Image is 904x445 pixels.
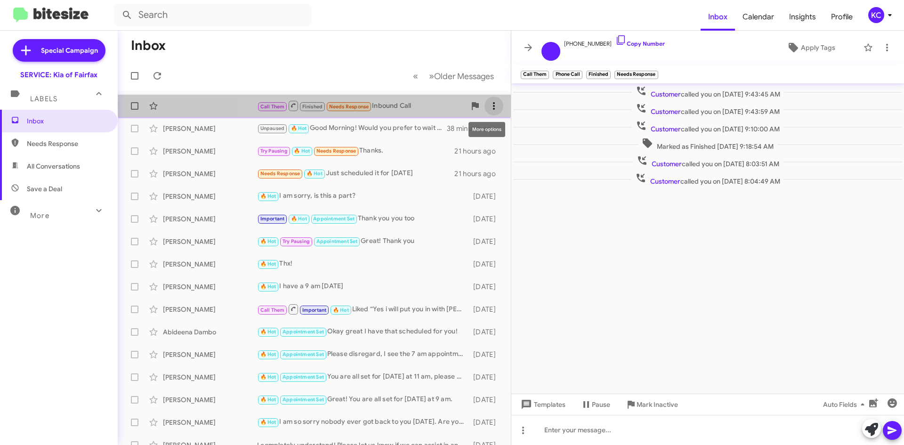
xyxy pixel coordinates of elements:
span: Customer [651,107,681,116]
div: [DATE] [468,350,503,359]
div: Okay great I have that scheduled for you! [257,326,468,337]
button: Previous [407,66,424,86]
span: 🔥 Hot [260,261,276,267]
span: More [30,211,49,220]
div: I am so sorry nobody ever got back to you [DATE]. Are you still looking to bring the vehicle in [... [257,417,468,428]
button: Templates [511,396,573,413]
div: More options [468,122,505,137]
span: called you on [DATE] 9:43:45 AM [632,85,784,99]
span: Appointment Set [282,329,324,335]
span: Customer [650,177,680,186]
span: Important [302,307,327,313]
h1: Inbox [131,38,166,53]
span: Try Pausing [282,238,310,244]
button: Pause [573,396,618,413]
div: 21 hours ago [454,146,503,156]
div: Thanks. [257,146,454,156]
span: Finished [302,104,323,110]
span: Inbox [701,3,735,31]
div: [DATE] [468,372,503,382]
span: [PHONE_NUMBER] [564,34,665,49]
div: [PERSON_NAME] [163,237,257,246]
span: Call Them [260,104,285,110]
div: SERVICE: Kia of Fairfax [20,70,97,80]
div: Thank you you too [257,213,468,224]
span: Important [260,216,285,222]
div: [PERSON_NAME] [163,395,257,405]
span: Labels [30,95,57,103]
nav: Page navigation example [408,66,500,86]
div: Liked “Yes i will put you in with [PERSON_NAME] [DATE] at 1 pm” [257,303,468,315]
div: Abideena Dambo [163,327,257,337]
span: 🔥 Hot [260,351,276,357]
a: Copy Number [615,40,665,47]
div: [PERSON_NAME] [163,169,257,178]
div: I have a 9 am [DATE] [257,281,468,292]
div: You are all set for [DATE] at 11 am, please disregard the 9:15 text. [257,372,468,382]
span: Inbox [27,116,107,126]
input: Search [114,4,312,26]
span: Appointment Set [282,396,324,403]
span: 🔥 Hot [260,396,276,403]
div: [PERSON_NAME] [163,214,257,224]
div: [DATE] [468,237,503,246]
span: 🔥 Hot [333,307,349,313]
div: Inbound Call [257,100,466,112]
div: [DATE] [468,395,503,405]
small: Call Them [521,71,549,79]
button: Apply Tags [762,39,859,56]
span: 🔥 Hot [260,419,276,425]
div: [PERSON_NAME] [163,146,257,156]
div: [DATE] [468,305,503,314]
div: 21 hours ago [454,169,503,178]
span: » [429,70,434,82]
div: I am sorry, is this a part? [257,191,468,202]
span: Apply Tags [801,39,835,56]
a: Profile [823,3,860,31]
small: Needs Response [614,71,658,79]
small: Phone Call [553,71,582,79]
div: Great! Thank you [257,236,468,247]
div: [DATE] [468,327,503,337]
span: Customer [651,90,681,98]
span: Needs Response [27,139,107,148]
span: 🔥 Hot [294,148,310,154]
div: 38 minutes ago [447,124,503,133]
div: [PERSON_NAME] [163,192,257,201]
div: [PERSON_NAME] [163,305,257,314]
span: Call Them [260,307,285,313]
span: Save a Deal [27,184,62,194]
span: 🔥 Hot [260,374,276,380]
span: 🔥 Hot [291,216,307,222]
div: [DATE] [468,259,503,269]
span: called you on [DATE] 8:04:49 AM [631,172,784,186]
button: Next [423,66,500,86]
span: Pause [592,396,610,413]
div: Good Morning! Would you prefer to wait or drop off? [257,123,447,134]
span: 🔥 Hot [260,238,276,244]
div: Just scheduled it for [DATE] [257,168,454,179]
span: 🔥 Hot [260,283,276,290]
span: called you on [DATE] 9:43:59 AM [632,103,783,116]
span: Customer [652,160,682,168]
span: Needs Response [329,104,369,110]
div: [DATE] [468,192,503,201]
span: Appointment Set [282,351,324,357]
div: Thx! [257,259,468,269]
span: All Conversations [27,162,80,171]
div: [PERSON_NAME] [163,418,257,427]
a: Insights [782,3,823,31]
span: Needs Response [260,170,300,177]
span: called you on [DATE] 9:10:00 AM [632,120,783,134]
span: Unpaused [260,125,285,131]
span: 🔥 Hot [291,125,307,131]
span: Needs Response [316,148,356,154]
div: [PERSON_NAME] [163,350,257,359]
button: Mark Inactive [618,396,686,413]
span: Try Pausing [260,148,288,154]
div: [PERSON_NAME] [163,282,257,291]
span: Templates [519,396,565,413]
span: 🔥 Hot [260,193,276,199]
